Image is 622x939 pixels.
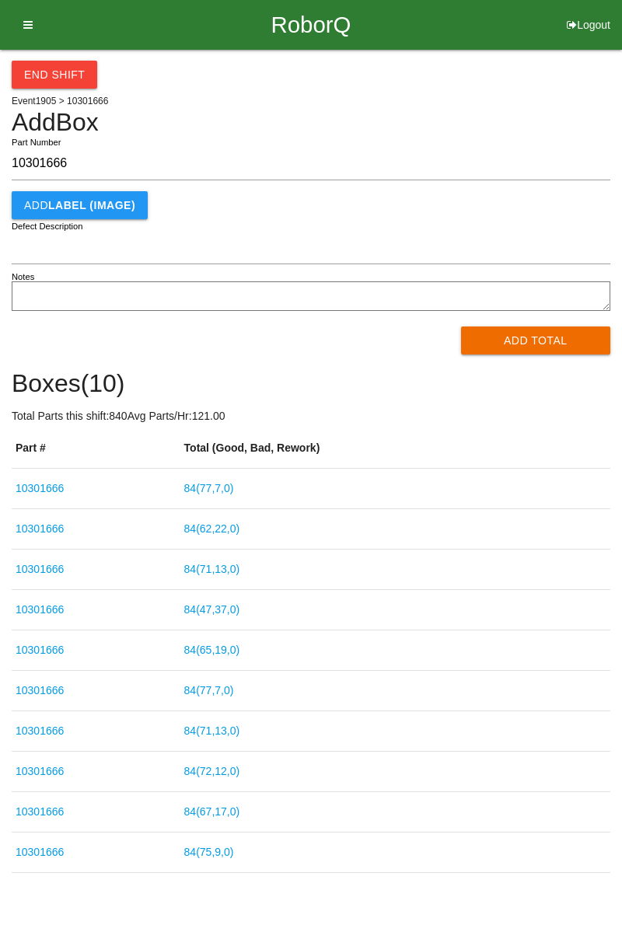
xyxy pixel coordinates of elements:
[12,109,610,136] h4: Add Box
[12,191,148,219] button: AddLABEL (IMAGE)
[48,199,135,211] b: LABEL (IMAGE)
[184,563,240,575] a: 84(71,13,0)
[12,271,34,284] label: Notes
[16,684,64,696] a: 10301666
[16,846,64,858] a: 10301666
[461,326,611,354] button: Add Total
[184,603,240,616] a: 84(47,37,0)
[12,136,61,149] label: Part Number
[12,408,610,424] p: Total Parts this shift: 840 Avg Parts/Hr: 121.00
[184,522,240,535] a: 84(62,22,0)
[16,482,64,494] a: 10301666
[16,724,64,737] a: 10301666
[12,370,610,397] h4: Boxes ( 10 )
[12,428,180,469] th: Part #
[180,428,610,469] th: Total (Good, Bad, Rework)
[16,644,64,656] a: 10301666
[12,220,83,233] label: Defect Description
[184,805,240,818] a: 84(67,17,0)
[16,765,64,777] a: 10301666
[16,522,64,535] a: 10301666
[12,96,108,106] span: Event 1905 > 10301666
[184,846,234,858] a: 84(75,9,0)
[184,644,240,656] a: 84(65,19,0)
[184,724,240,737] a: 84(71,13,0)
[16,603,64,616] a: 10301666
[16,563,64,575] a: 10301666
[12,61,97,89] button: End Shift
[184,482,234,494] a: 84(77,7,0)
[12,147,610,180] input: Required
[184,765,240,777] a: 84(72,12,0)
[184,684,234,696] a: 84(77,7,0)
[16,805,64,818] a: 10301666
